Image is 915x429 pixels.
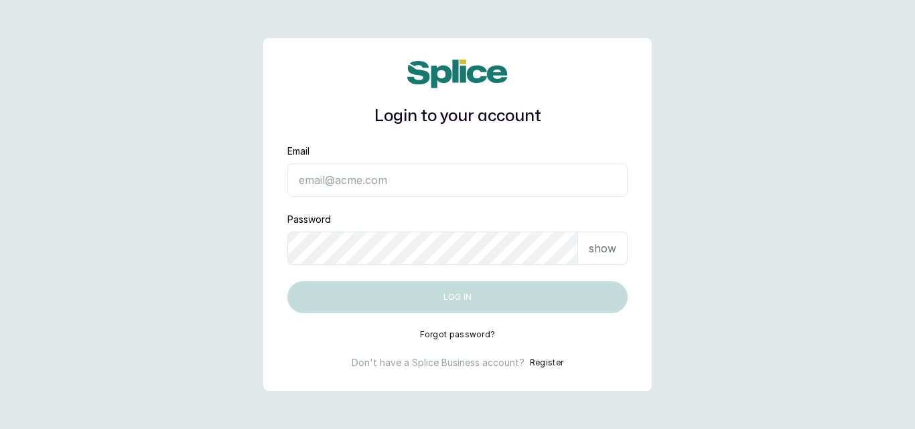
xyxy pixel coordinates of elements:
button: Log in [287,281,628,313]
input: email@acme.com [287,163,628,197]
p: Don't have a Splice Business account? [352,356,524,369]
h1: Login to your account [287,104,628,128]
button: Forgot password? [420,329,496,340]
label: Email [287,145,309,158]
button: Register [530,356,563,369]
label: Password [287,213,331,226]
p: show [589,240,616,256]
